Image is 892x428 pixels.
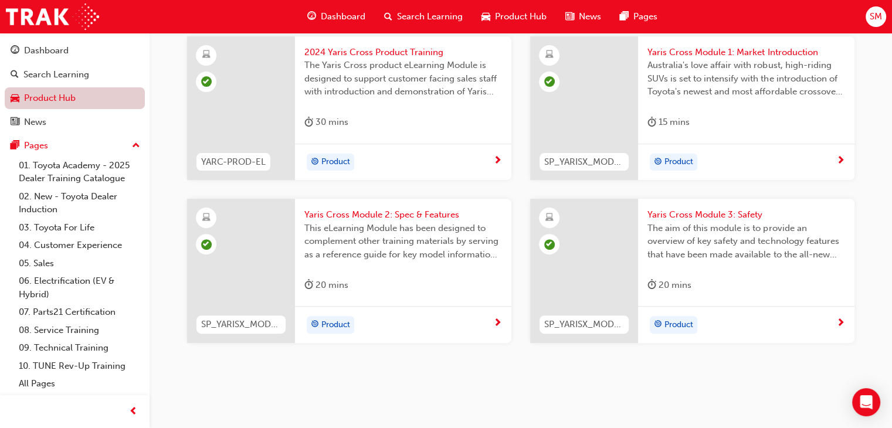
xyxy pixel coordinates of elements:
span: search-icon [11,70,19,80]
div: 20 mins [304,278,348,293]
span: News [579,10,601,23]
span: 2024 Yaris Cross Product Training [304,46,502,59]
span: learningResourceType_ELEARNING-icon [545,47,554,63]
span: SP_YARISX_MODULE_2 [201,318,281,331]
div: Dashboard [24,44,69,57]
a: 03. Toyota For Life [14,219,145,237]
span: pages-icon [11,141,19,151]
span: learningResourceType_ELEARNING-icon [545,210,554,226]
a: 02. New - Toyota Dealer Induction [14,188,145,219]
img: Trak [6,4,99,30]
span: next-icon [493,318,502,329]
a: 07. Parts21 Certification [14,303,145,321]
button: Pages [5,135,145,157]
span: search-icon [384,9,392,24]
button: DashboardSearch LearningProduct HubNews [5,38,145,135]
span: Dashboard [321,10,365,23]
a: SP_YARISX_MODULE_2Yaris Cross Module 2: Spec & FeaturesThis eLearning Module has been designed to... [187,199,511,343]
span: Product [664,318,693,332]
span: Yaris Cross Module 3: Safety [647,208,845,222]
a: car-iconProduct Hub [472,5,556,29]
span: duration-icon [647,278,656,293]
span: The Yaris Cross product eLearning Module is designed to support customer facing sales staff with ... [304,59,502,98]
span: Yaris Cross Module 1: Market Introduction [647,46,845,59]
a: 08. Service Training [14,321,145,339]
span: learningResourceType_ELEARNING-icon [202,210,211,226]
a: Product Hub [5,87,145,109]
span: Product [321,155,350,169]
span: duration-icon [647,115,656,130]
span: learningRecordVerb_COMPLETE-icon [544,76,555,87]
span: guage-icon [11,46,19,56]
span: Product [664,155,693,169]
span: next-icon [493,156,502,167]
a: guage-iconDashboard [298,5,375,29]
a: news-iconNews [556,5,611,29]
span: target-icon [654,317,662,332]
a: Search Learning [5,64,145,86]
a: All Pages [14,375,145,393]
span: target-icon [311,155,319,170]
span: Product [321,318,350,332]
a: search-iconSearch Learning [375,5,472,29]
div: News [24,116,46,129]
a: 06. Electrification (EV & Hybrid) [14,272,145,303]
div: Open Intercom Messenger [852,388,880,416]
span: duration-icon [304,115,313,130]
div: Pages [24,139,48,152]
span: This eLearning Module has been designed to complement other training materials by serving as a re... [304,222,502,261]
span: next-icon [836,318,845,329]
span: learningRecordVerb_COMPLETE-icon [544,239,555,250]
span: The aim of this module is to provide an overview of key safety and technology features that have ... [647,222,845,261]
span: Pages [633,10,657,23]
a: Dashboard [5,40,145,62]
a: 04. Customer Experience [14,236,145,254]
span: next-icon [836,156,845,167]
a: News [5,111,145,133]
span: learningRecordVerb_PASS-icon [201,76,212,87]
button: SM [866,6,886,27]
span: Search Learning [397,10,463,23]
span: duration-icon [304,278,313,293]
span: YARC-PROD-EL [201,155,266,169]
span: news-icon [565,9,574,24]
div: 30 mins [304,115,348,130]
a: SP_YARISX_MODULE_3Yaris Cross Module 3: SafetyThe aim of this module is to provide an overview of... [530,199,854,343]
span: car-icon [11,93,19,104]
a: SP_YARISX_MODULE_1Yaris Cross Module 1: Market IntroductionAustralia's love affair with robust, h... [530,36,854,181]
a: pages-iconPages [611,5,667,29]
a: 10. TUNE Rev-Up Training [14,357,145,375]
span: pages-icon [620,9,629,24]
div: 15 mins [647,115,690,130]
span: Yaris Cross Module 2: Spec & Features [304,208,502,222]
a: YARC-PROD-EL2024 Yaris Cross Product TrainingThe Yaris Cross product eLearning Module is designed... [187,36,511,181]
span: target-icon [654,155,662,170]
span: car-icon [481,9,490,24]
span: news-icon [11,117,19,128]
span: learningResourceType_ELEARNING-icon [202,47,211,63]
span: SP_YARISX_MODULE_1 [544,155,624,169]
span: guage-icon [307,9,316,24]
a: 01. Toyota Academy - 2025 Dealer Training Catalogue [14,157,145,188]
a: 09. Technical Training [14,339,145,357]
span: prev-icon [129,405,138,419]
span: learningRecordVerb_COMPLETE-icon [201,239,212,250]
span: SM [870,10,882,23]
span: up-icon [132,138,140,154]
span: Product Hub [495,10,547,23]
span: SP_YARISX_MODULE_3 [544,318,624,331]
span: target-icon [311,317,319,332]
a: 05. Sales [14,254,145,273]
div: 20 mins [647,278,691,293]
div: Search Learning [23,68,89,81]
span: Australia's love affair with robust, high-riding SUVs is set to intensify with the introduction o... [647,59,845,98]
